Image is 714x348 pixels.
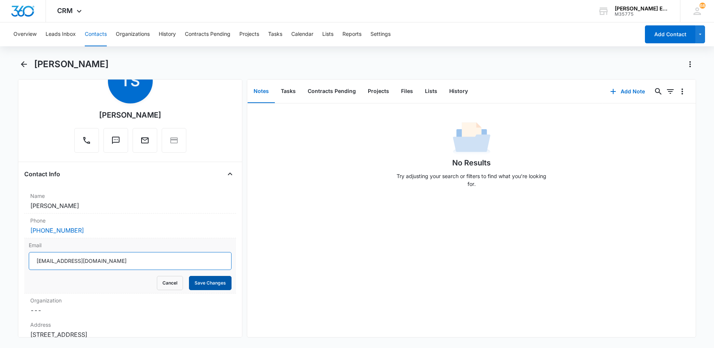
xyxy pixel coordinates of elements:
span: 68 [699,3,705,9]
dd: --- [30,306,230,315]
button: Lists [322,22,333,46]
button: History [443,80,474,103]
button: Filters [664,86,676,97]
button: Add Note [603,83,652,100]
button: History [159,22,176,46]
h1: [PERSON_NAME] [34,59,109,70]
span: TS [108,59,153,103]
button: Close [224,168,236,180]
span: CRM [57,7,73,15]
button: Files [395,80,419,103]
a: Email [133,140,157,146]
label: Address [30,321,230,329]
button: Cancel [157,276,183,290]
img: No Data [453,120,490,157]
a: Call [74,140,99,146]
button: Leads Inbox [46,22,76,46]
label: Email [29,241,232,249]
div: Address[STREET_ADDRESS] [24,318,236,342]
div: account name [615,6,669,12]
h1: No Results [452,157,491,168]
button: Settings [370,22,391,46]
a: [PHONE_NUMBER] [30,226,84,235]
button: Add Contact [645,25,695,43]
div: [PERSON_NAME] [99,109,161,121]
div: Name[PERSON_NAME] [24,189,236,214]
button: Organizations [116,22,150,46]
button: Overflow Menu [676,86,688,97]
button: Actions [684,58,696,70]
input: Email [29,252,232,270]
label: Name [30,192,230,200]
label: Phone [30,217,230,224]
h4: Contact Info [24,170,60,178]
div: Organization--- [24,293,236,318]
button: Call [74,128,99,153]
div: account id [615,12,669,17]
dd: [PERSON_NAME] [30,201,230,210]
div: Phone[PHONE_NUMBER] [24,214,236,238]
button: Email [133,128,157,153]
button: Search... [652,86,664,97]
button: Projects [362,80,395,103]
button: Tasks [268,22,282,46]
button: Tasks [275,80,302,103]
button: Back [18,58,30,70]
dd: [STREET_ADDRESS] [30,330,230,339]
p: Try adjusting your search or filters to find what you’re looking for. [393,172,550,188]
button: Reports [342,22,361,46]
button: Text [103,128,128,153]
button: Notes [248,80,275,103]
button: Projects [239,22,259,46]
button: Save Changes [189,276,232,290]
button: Contracts Pending [185,22,230,46]
button: Lists [419,80,443,103]
button: Contacts [85,22,107,46]
a: Text [103,140,128,146]
label: Organization [30,296,230,304]
button: Overview [13,22,37,46]
div: notifications count [699,3,705,9]
button: Contracts Pending [302,80,362,103]
button: Calendar [291,22,313,46]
